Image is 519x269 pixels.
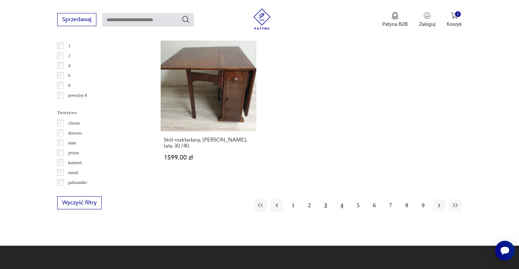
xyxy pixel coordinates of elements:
button: Szukaj [181,15,190,24]
p: Patyna B2B [382,21,408,28]
p: kamień [68,159,82,167]
img: Patyna - sklep z meblami i dekoracjami vintage [251,8,273,30]
button: 2 [303,199,316,212]
p: Tworzywo [57,109,144,116]
p: jesion [68,149,79,157]
p: powyżej 8 [68,91,87,99]
button: Zaloguj [419,12,435,28]
p: 4 [68,62,71,70]
p: metal [68,169,78,177]
p: palisander [68,179,87,186]
div: 0 [455,11,461,17]
iframe: Smartsupp widget button [495,241,515,261]
img: Ikona koszyka [451,12,458,19]
button: Wyczyść filtry [57,196,102,209]
img: Ikona medalu [392,12,399,20]
p: 8 [68,82,71,89]
p: chrom [68,119,80,127]
a: Sprzedawaj [57,18,96,23]
p: 6 [68,72,71,79]
p: Koszyk [447,21,462,28]
button: 4 [335,199,348,212]
p: drewno [68,129,82,137]
button: 6 [368,199,381,212]
button: 3 [319,199,332,212]
p: Zaloguj [419,21,435,28]
a: Stół rozkładany, HARRIS LEBUS, lata 30./40.Stół rozkładany, [PERSON_NAME], lata 30./40.1599,00 zł [161,36,256,174]
button: 1 [287,199,299,212]
button: 8 [400,199,413,212]
p: inne [68,139,76,147]
button: 5 [352,199,364,212]
p: 1 [68,42,71,50]
p: 2 [68,52,71,60]
h3: Stół rozkładany, [PERSON_NAME], lata 30./40. [164,137,253,149]
button: Patyna B2B [382,12,408,28]
a: Ikona medaluPatyna B2B [382,12,408,28]
p: 1599,00 zł [164,155,253,161]
img: Ikonka użytkownika [424,12,431,19]
p: sklejka [68,189,81,196]
button: 7 [384,199,397,212]
button: 9 [417,199,429,212]
button: 0Koszyk [447,12,462,28]
button: Sprzedawaj [57,13,96,26]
